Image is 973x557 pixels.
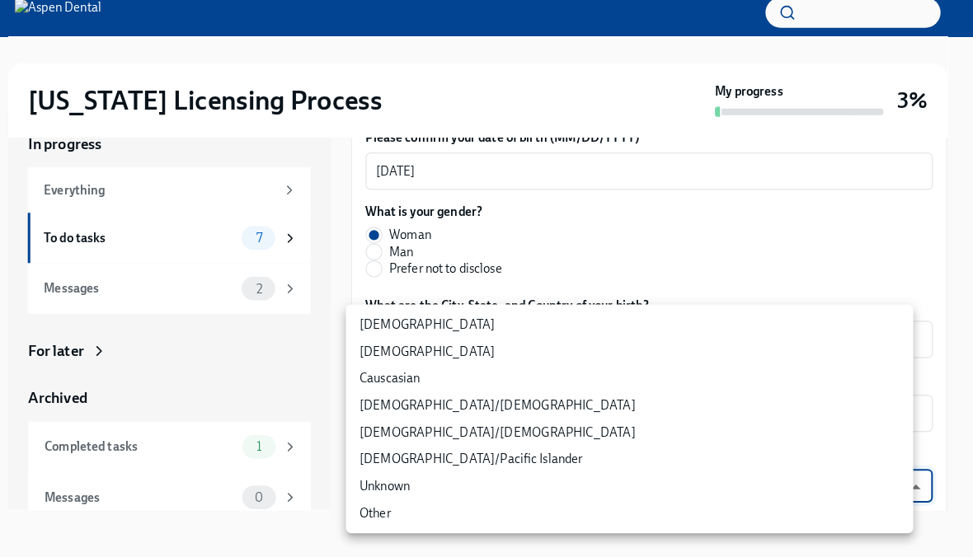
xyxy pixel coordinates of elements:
li: [DEMOGRAPHIC_DATA]/[DEMOGRAPHIC_DATA] [358,421,914,447]
li: [DEMOGRAPHIC_DATA] [358,342,914,368]
li: Unknown [358,474,914,500]
li: [DEMOGRAPHIC_DATA]/[DEMOGRAPHIC_DATA] [358,395,914,421]
li: Causcasian [358,368,914,395]
li: [DEMOGRAPHIC_DATA]/Pacific Islander [358,447,914,474]
li: [DEMOGRAPHIC_DATA] [358,316,914,342]
li: Other [358,500,914,527]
